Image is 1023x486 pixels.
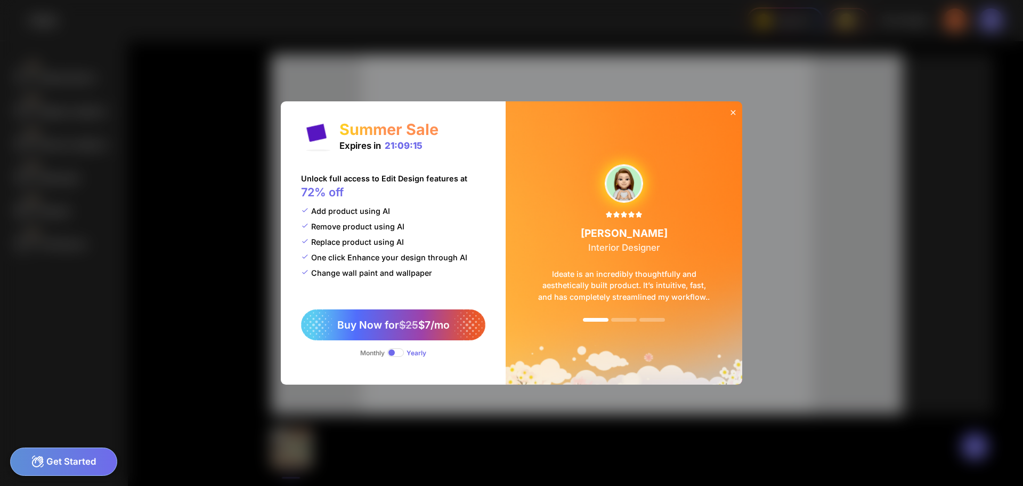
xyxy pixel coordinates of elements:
[301,268,432,277] div: Change wall paint and wallpaper
[301,253,467,262] div: One click Enhance your design through AI
[581,227,668,253] div: [PERSON_NAME]
[339,140,423,151] div: Expires in
[301,222,404,231] div: Remove product using AI
[605,165,643,202] img: upgradeReviewAvtar-3.png
[301,206,390,216] div: Add product using AI
[301,174,467,206] div: Unlock full access to Edit Design features at
[385,140,423,151] div: 21:09:15
[407,349,426,357] div: Yearly
[339,120,439,139] div: Summer Sale
[301,185,344,199] span: 72% off
[506,101,742,384] img: summerSaleBg.png
[10,448,117,476] div: Get Started
[337,318,450,331] span: Buy Now for $7/mo
[301,237,404,246] div: Replace product using AI
[399,318,418,331] span: $25
[360,349,385,357] div: Monthly
[522,253,726,318] div: Ideate is an incredibly thoughtfully and aesthetically built product. It’s intuitive, fast, and h...
[588,242,660,253] span: Interior Designer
